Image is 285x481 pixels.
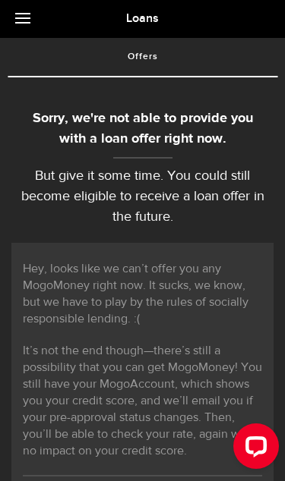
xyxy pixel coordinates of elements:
span: Loans [126,11,159,26]
iframe: LiveChat chat widget [221,417,285,481]
p: Hey, looks like we can’t offer you any MogoMoney right now. It sucks, we know, but we have to pla... [23,261,262,328]
a: Offers [8,38,277,76]
p: But give it some time. You could still become eligible to receive a loan offer in the future. [11,166,274,228]
div: Sorry, we're not able to provide you with a loan offer right now. [11,108,274,149]
p: It’s not the end though—there’s still a possibility that you can get MogoMoney! You still have yo... [23,343,262,460]
ul: Tabs Navigation [8,38,277,77]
